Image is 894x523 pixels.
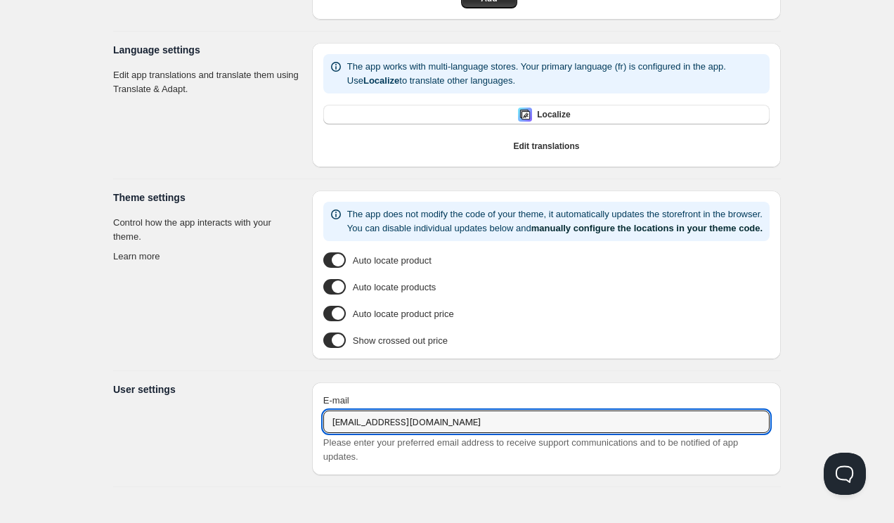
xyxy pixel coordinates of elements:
[113,191,301,205] h3: Theme settings
[531,223,763,233] a: manually configure the locations in your theme code.
[347,60,726,88] p: The app works with multi-language stores. Your primary language (fr) is configured in the app. Us...
[518,108,532,122] img: Localize
[353,334,448,348] span: Show crossed out price
[323,437,738,462] span: Please enter your preferred email address to receive support communications and to be notified of...
[323,136,770,156] button: Edit translations
[113,382,301,396] h3: User settings
[537,109,570,120] span: Localize
[113,43,301,57] h3: Language settings
[513,141,579,152] span: Edit translations
[113,251,160,261] a: Learn more
[113,216,301,244] p: Control how the app interacts with your theme.
[824,453,866,495] iframe: Help Scout Beacon - Open
[347,207,764,235] p: The app does not modify the code of your theme, it automatically updates the storefront in the br...
[353,254,432,268] span: Auto locate product
[323,105,770,124] button: LocalizeLocalize
[323,395,349,406] span: E-mail
[363,75,399,86] b: Localize
[113,68,301,96] p: Edit app translations and translate them using Translate & Adapt.
[353,280,436,295] span: Auto locate products
[353,307,454,321] span: Auto locate product price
